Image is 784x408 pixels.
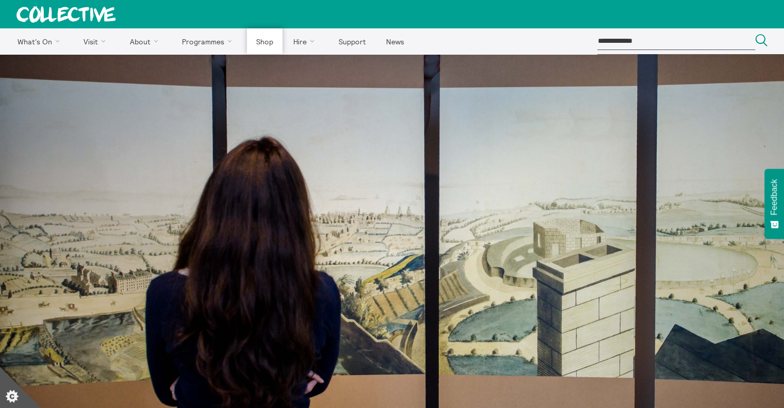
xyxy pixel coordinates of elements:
a: Hire [285,28,328,54]
a: Programmes [173,28,245,54]
a: News [377,28,413,54]
a: Support [329,28,375,54]
a: About [121,28,171,54]
a: What's On [8,28,73,54]
a: Shop [247,28,282,54]
button: Feedback - Show survey [764,169,784,239]
a: Visit [75,28,119,54]
span: Feedback [770,179,779,215]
